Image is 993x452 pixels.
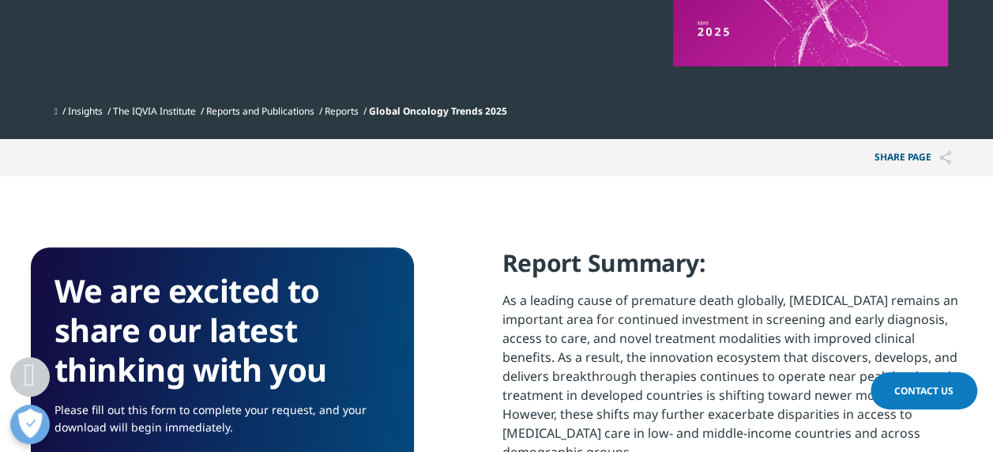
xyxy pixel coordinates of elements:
span: Global Oncology Trends 2025 [369,104,507,118]
p: Please fill out this form to complete your request, and your download will begin immediately. [55,401,390,448]
h3: We are excited to share our latest thinking with you [55,271,390,390]
a: Insights [68,104,103,118]
button: Share PAGEShare PAGE [863,139,963,176]
p: Share PAGE [863,139,963,176]
a: Reports [325,104,359,118]
img: Share PAGE [939,151,951,164]
span: Contact Us [894,384,954,397]
a: Reports and Publications [206,104,314,118]
a: The IQVIA Institute [113,104,196,118]
h4: Report Summary: [502,247,963,291]
a: Contact Us [871,372,977,409]
button: Open Preferences [10,405,50,444]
